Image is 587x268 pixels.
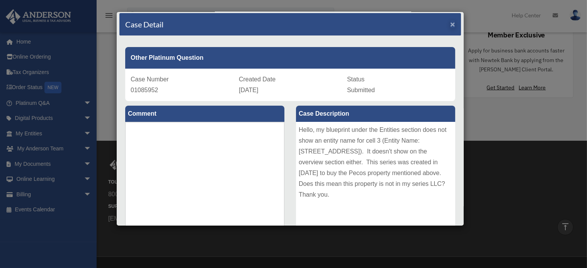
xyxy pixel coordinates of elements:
div: Other Platinum Question [125,47,455,69]
label: Comment [125,106,284,122]
button: Close [450,20,455,28]
label: Case Description [296,106,455,122]
span: Case Number [131,76,169,83]
div: Hello, my blueprint under the Entities section does not show an entity name for cell 3 (Entity Na... [296,122,455,238]
span: [DATE] [239,87,258,93]
span: × [450,20,455,29]
h4: Case Detail [125,19,163,30]
span: Submitted [347,87,375,93]
span: 01085952 [131,87,158,93]
span: Status [347,76,364,83]
span: Created Date [239,76,276,83]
